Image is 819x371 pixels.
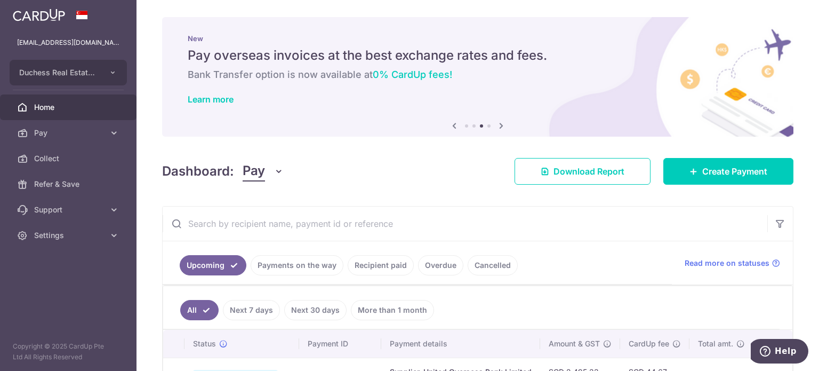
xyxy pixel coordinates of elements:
input: Search by recipient name, payment id or reference [163,207,767,241]
span: Read more on statuses [685,258,769,269]
a: Learn more [188,94,234,105]
span: Status [193,338,216,349]
span: Home [34,102,105,113]
a: Upcoming [180,255,246,275]
span: Collect [34,153,105,164]
a: Download Report [515,158,651,185]
a: Recipient paid [348,255,414,275]
span: 0% CardUp fees! [373,69,452,80]
iframe: Opens a widget where you can find more information [751,339,808,366]
a: Create Payment [663,158,793,185]
span: Refer & Save [34,179,105,190]
button: Duchess Real Estate Investment Pte Ltd [10,60,127,85]
span: Download Report [553,165,624,178]
span: Charge date [766,338,809,349]
button: Pay [243,161,284,181]
th: Payment details [381,330,540,358]
a: Next 30 days [284,300,347,320]
span: CardUp fee [629,338,669,349]
p: New [188,34,768,43]
h4: Dashboard: [162,162,234,181]
h5: Pay overseas invoices at the best exchange rates and fees. [188,47,768,64]
a: All [180,300,219,320]
span: Pay [34,128,105,138]
th: Payment ID [299,330,381,358]
img: CardUp [13,9,65,21]
span: Total amt. [698,338,733,349]
span: Pay [243,161,265,181]
a: More than 1 month [351,300,434,320]
span: Create Payment [702,165,767,178]
span: Duchess Real Estate Investment Pte Ltd [19,67,98,78]
a: Payments on the way [251,255,343,275]
span: Support [34,204,105,215]
a: Cancelled [468,255,518,275]
a: Next 7 days [223,300,280,320]
span: Settings [34,230,105,241]
p: [EMAIL_ADDRESS][DOMAIN_NAME] [17,37,119,48]
a: Overdue [418,255,463,275]
a: Read more on statuses [685,258,780,269]
h6: Bank Transfer option is now available at [188,68,768,81]
span: Amount & GST [549,338,600,349]
img: International Invoice Banner [162,17,793,137]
